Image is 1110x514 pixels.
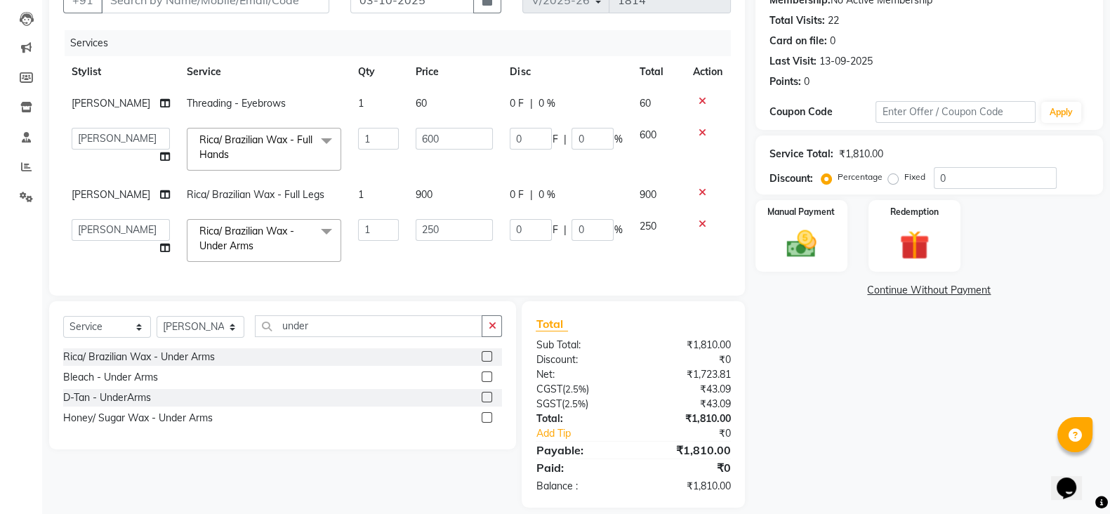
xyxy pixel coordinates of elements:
[614,132,622,147] span: %
[769,74,801,89] div: Points:
[633,479,741,494] div: ₹1,810.00
[652,426,741,441] div: ₹0
[564,383,586,395] span: 2.5%
[633,397,741,411] div: ₹43.09
[536,317,568,331] span: Total
[552,223,557,237] span: F
[187,97,286,110] span: Threading - Eyebrows
[769,147,833,162] div: Service Total:
[758,283,1100,298] a: Continue Without Payment
[890,227,938,263] img: _gift.svg
[564,398,585,409] span: 2.5%
[63,411,213,426] div: Honey/ Sugar Wax - Under Arms
[525,367,633,382] div: Net:
[187,188,324,201] span: Rica/ Brazilian Wax - Full Legs
[769,13,825,28] div: Total Visits:
[525,479,633,494] div: Balance :
[804,74,810,89] div: 0
[830,34,835,48] div: 0
[1051,458,1096,500] iframe: chat widget
[525,411,633,426] div: Total:
[525,426,651,441] a: Add Tip
[552,132,557,147] span: F
[904,171,925,183] label: Fixed
[525,382,633,397] div: ( )
[510,187,524,202] span: 0 F
[839,147,883,162] div: ₹1,810.00
[63,350,215,364] div: Rica/ Brazilian Wax - Under Arms
[538,96,555,111] span: 0 %
[178,56,350,88] th: Service
[255,315,482,337] input: Search or Scan
[876,101,1036,123] input: Enter Offer / Coupon Code
[819,54,873,69] div: 13-09-2025
[639,97,650,110] span: 60
[633,352,741,367] div: ₹0
[199,225,294,252] span: Rica/ Brazilian Wax - Under Arms
[536,383,562,395] span: CGST
[639,128,656,141] span: 600
[767,206,835,218] label: Manual Payment
[63,370,158,385] div: Bleach - Under Arms
[633,338,741,352] div: ₹1,810.00
[529,187,532,202] span: |
[536,397,561,410] span: SGST
[416,188,432,201] span: 900
[777,227,825,261] img: _cash.svg
[416,97,427,110] span: 60
[639,220,656,232] span: 250
[769,54,817,69] div: Last Visit:
[72,188,150,201] span: [PERSON_NAME]
[890,206,939,218] label: Redemption
[358,97,364,110] span: 1
[63,56,178,88] th: Stylist
[501,56,630,88] th: Disc
[633,459,741,476] div: ₹0
[199,133,312,161] span: Rica/ Brazilian Wax - Full Hands
[72,97,150,110] span: [PERSON_NAME]
[630,56,684,88] th: Total
[525,352,633,367] div: Discount:
[838,171,883,183] label: Percentage
[563,223,566,237] span: |
[538,187,555,202] span: 0 %
[525,459,633,476] div: Paid:
[633,367,741,382] div: ₹1,723.81
[407,56,501,88] th: Price
[633,411,741,426] div: ₹1,810.00
[525,442,633,459] div: Payable:
[614,223,622,237] span: %
[510,96,524,111] span: 0 F
[525,397,633,411] div: ( )
[685,56,731,88] th: Action
[350,56,407,88] th: Qty
[253,239,260,252] a: x
[633,442,741,459] div: ₹1,810.00
[358,188,364,201] span: 1
[65,30,741,56] div: Services
[229,148,235,161] a: x
[525,338,633,352] div: Sub Total:
[529,96,532,111] span: |
[1041,102,1081,123] button: Apply
[639,188,656,201] span: 900
[563,132,566,147] span: |
[828,13,839,28] div: 22
[633,382,741,397] div: ₹43.09
[769,171,813,186] div: Discount:
[63,390,151,405] div: D-Tan - UnderArms
[769,34,827,48] div: Card on file:
[769,105,876,119] div: Coupon Code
